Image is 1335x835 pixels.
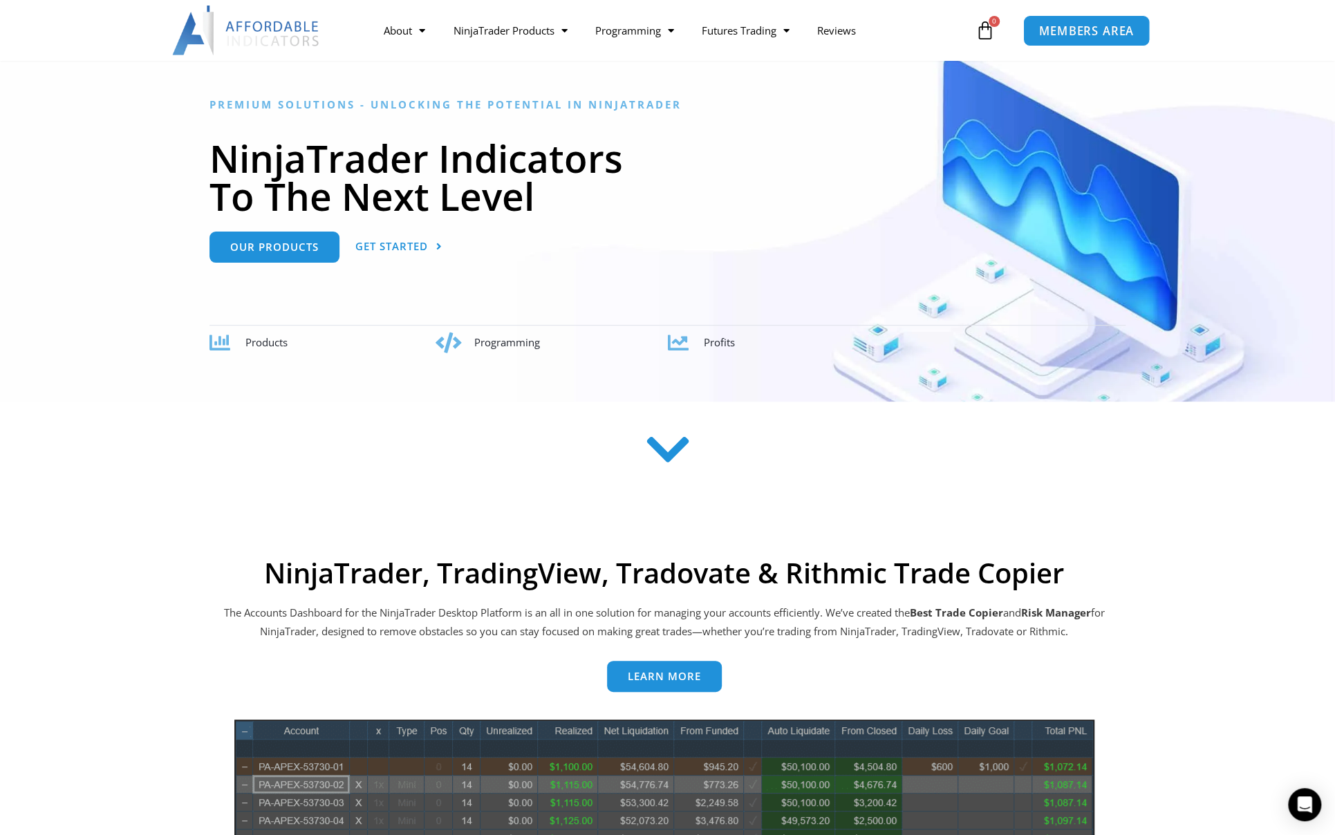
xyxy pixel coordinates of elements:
nav: Menu [370,15,971,46]
img: LogoAI | Affordable Indicators – NinjaTrader [172,6,321,55]
div: Open Intercom Messenger [1288,788,1321,821]
b: Best Trade Copier [910,606,1003,619]
a: NinjaTrader Products [439,15,581,46]
a: About [370,15,439,46]
span: MEMBERS AREA [1039,25,1134,37]
span: Learn more [628,671,701,682]
a: 0 [955,10,1016,50]
span: Programming [474,335,540,349]
p: The Accounts Dashboard for the NinjaTrader Desktop Platform is an all in one solution for managin... [222,603,1107,642]
span: 0 [989,16,1000,27]
a: Get Started [355,232,442,263]
h2: NinjaTrader, TradingView, Tradovate & Rithmic Trade Copier [222,556,1107,590]
h6: Premium Solutions - Unlocking the Potential in NinjaTrader [209,98,1126,111]
a: MEMBERS AREA [1023,15,1150,46]
span: Get Started [355,241,428,252]
h1: NinjaTrader Indicators To The Next Level [209,139,1126,215]
a: Our Products [209,232,339,263]
strong: Risk Manager [1021,606,1091,619]
a: Learn more [607,661,722,692]
a: Reviews [803,15,869,46]
span: Our Products [230,242,319,252]
a: Futures Trading [687,15,803,46]
span: Products [245,335,288,349]
a: Programming [581,15,687,46]
span: Profits [704,335,735,349]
